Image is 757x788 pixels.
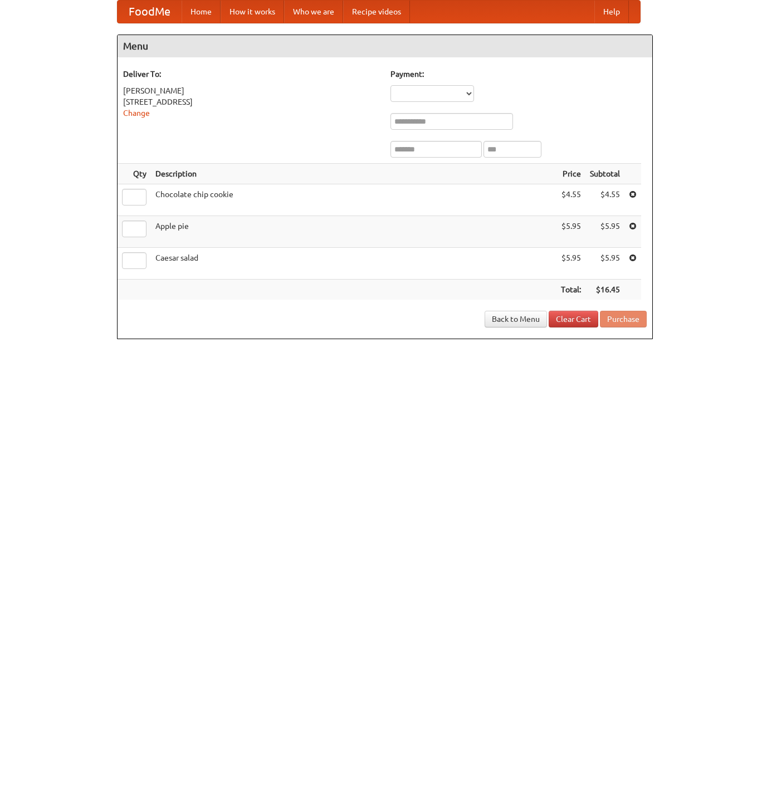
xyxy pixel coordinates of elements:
[123,96,379,107] div: [STREET_ADDRESS]
[118,35,652,57] h4: Menu
[123,68,379,80] h5: Deliver To:
[585,248,624,280] td: $5.95
[151,248,556,280] td: Caesar salad
[343,1,410,23] a: Recipe videos
[485,311,547,327] a: Back to Menu
[123,85,379,96] div: [PERSON_NAME]
[221,1,284,23] a: How it works
[151,184,556,216] td: Chocolate chip cookie
[594,1,629,23] a: Help
[123,109,150,118] a: Change
[284,1,343,23] a: Who we are
[151,216,556,248] td: Apple pie
[585,184,624,216] td: $4.55
[151,164,556,184] th: Description
[556,164,585,184] th: Price
[182,1,221,23] a: Home
[556,216,585,248] td: $5.95
[118,164,151,184] th: Qty
[118,1,182,23] a: FoodMe
[585,280,624,300] th: $16.45
[556,280,585,300] th: Total:
[556,248,585,280] td: $5.95
[556,184,585,216] td: $4.55
[549,311,598,327] a: Clear Cart
[585,164,624,184] th: Subtotal
[390,68,647,80] h5: Payment:
[600,311,647,327] button: Purchase
[585,216,624,248] td: $5.95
